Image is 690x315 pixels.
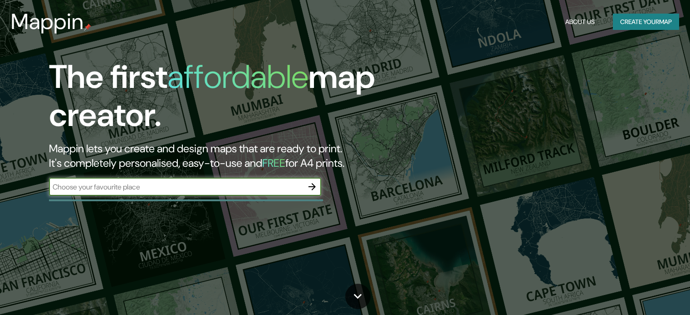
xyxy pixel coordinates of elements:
button: About Us [562,14,598,30]
button: Create yourmap [613,14,679,30]
h1: The first map creator. [49,58,394,141]
h5: FREE [262,156,285,170]
img: mappin-pin [84,24,91,31]
h3: Mappin [11,9,84,34]
input: Choose your favourite place [49,182,303,192]
h1: affordable [167,56,308,98]
h2: Mappin lets you create and design maps that are ready to print. It's completely personalised, eas... [49,141,394,170]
